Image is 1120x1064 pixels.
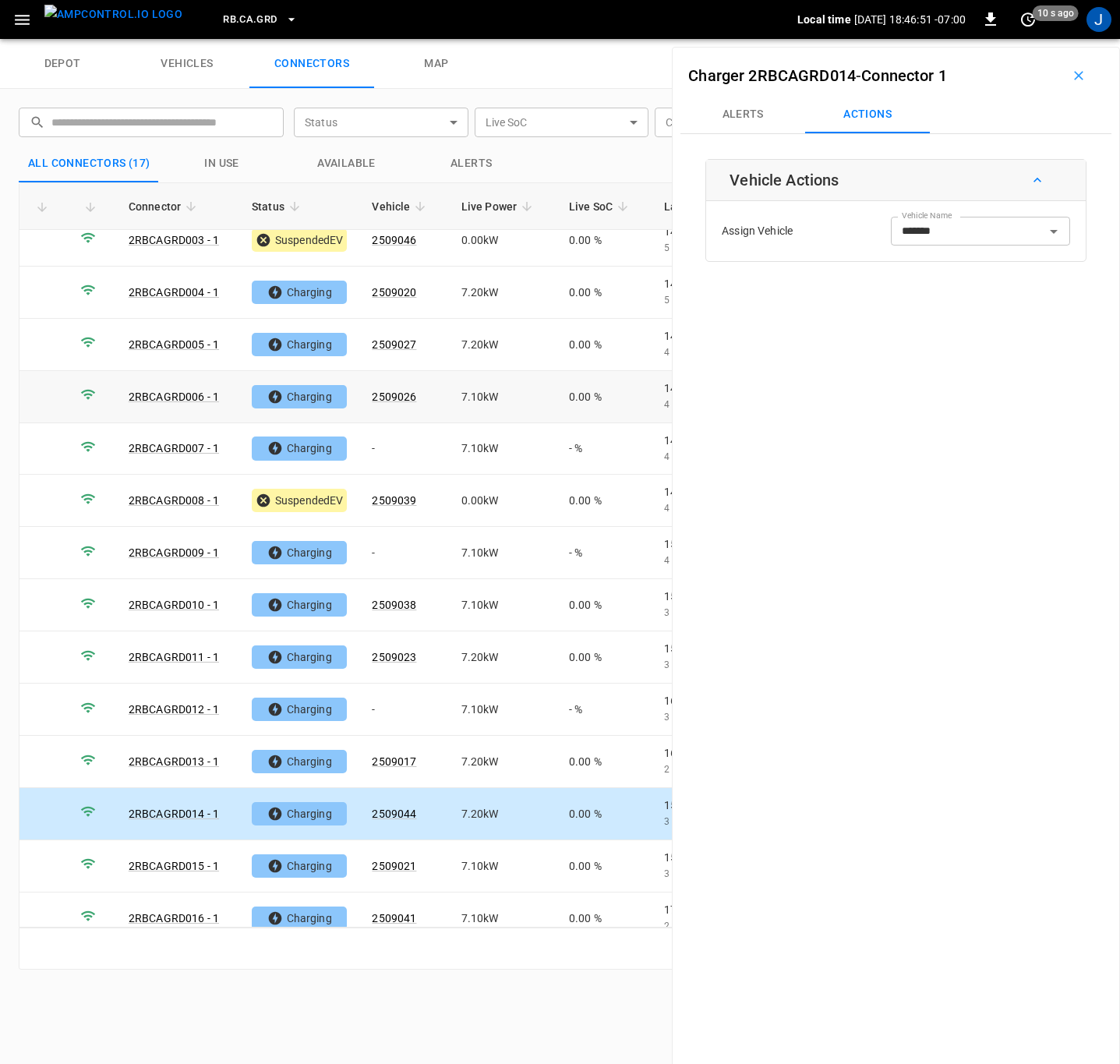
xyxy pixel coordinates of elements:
span: 4 hours ago [664,451,718,462]
a: 2RBCAGRD016 - 1 [129,912,219,924]
h6: - [688,63,947,88]
a: connectors [249,39,374,89]
td: 0.00 % [556,267,652,319]
span: 3 hours ago [664,712,718,723]
a: 2RBCAGRD013 - 1 [129,755,219,768]
p: 14:00 [664,224,786,239]
td: 7.20 kW [449,319,556,371]
span: 5 hours ago [664,242,718,253]
td: 0.00 % [556,214,652,267]
span: 3 hours ago [664,868,718,879]
h6: Vehicle Actions [730,168,839,193]
div: Charging [252,698,347,721]
td: - % [556,423,652,475]
div: Charging [252,281,347,304]
span: Last Session Start [664,197,776,216]
div: Charging [252,333,347,356]
a: 2509020 [372,286,416,299]
td: 0.00 % [556,736,652,788]
a: 2509038 [372,599,416,611]
button: Open [1043,221,1065,242]
a: 2RBCAGRD004 - 1 [129,286,219,299]
div: Charging [252,437,347,460]
a: 2509039 [372,494,416,507]
p: 14:41 [664,380,786,396]
td: 0.00 % [556,371,652,423]
td: 7.20 kW [449,267,556,319]
a: 2RBCAGRD006 - 1 [129,391,219,403]
td: 7.20 kW [449,736,556,788]
div: Charging [252,802,347,825]
a: 2509044 [372,808,416,820]
button: set refresh interval [1016,7,1041,32]
a: Connector 1 [861,66,947,85]
p: 14:15 [664,276,786,292]
td: 7.20 kW [449,788,556,840]
span: 4 hours ago [664,503,718,514]
a: 2509021 [372,860,416,872]
img: ampcontrol.io logo [44,5,182,24]
td: - % [556,527,652,579]
td: 0.00 % [556,893,652,945]
span: Connector [129,197,201,216]
a: 2RBCAGRD014 - 1 [129,808,219,820]
p: 17:08 [664,902,786,917]
p: 15:23 [664,589,786,604]
p: Assign Vehicle [722,223,793,239]
td: 7.10 kW [449,579,556,631]
td: 7.10 kW [449,840,556,893]
button: in use [160,145,284,182]
a: 2RBCAGRD011 - 1 [129,651,219,663]
button: Alerts [680,96,805,133]
span: 4 hours ago [664,555,718,566]
div: Charging [252,593,347,617]
p: 15:12 [664,536,786,552]
div: Charging [252,645,347,669]
label: Vehicle Name [902,210,952,222]
td: 0.00 % [556,475,652,527]
p: 14:56 [664,484,786,500]
td: 0.00 kW [449,214,556,267]
span: 3 hours ago [664,659,718,670]
div: profile-icon [1086,7,1111,32]
a: 2RBCAGRD010 - 1 [129,599,219,611]
a: 2RBCAGRD015 - 1 [129,860,219,872]
div: Charging [252,907,347,930]
td: - [359,684,448,736]
div: Charging [252,385,347,408]
td: 7.10 kW [449,527,556,579]
div: Charging [252,854,347,878]
a: 2509041 [372,912,416,924]
p: Local time [797,12,851,27]
button: RB.CA.GRD [217,5,303,35]
p: [DATE] 18:46:51 -07:00 [854,12,966,27]
button: Actions [805,96,930,133]
td: 0.00 kW [449,475,556,527]
span: 4 hours ago [664,399,718,410]
div: Charging [252,750,347,773]
div: SuspendedEV [252,489,347,512]
td: 7.10 kW [449,893,556,945]
span: 3 hours ago [664,607,718,618]
span: 2 hours ago [664,921,718,931]
td: - % [556,684,652,736]
p: 16:26 [664,745,786,761]
button: Available [284,145,409,182]
a: 2RBCAGRD007 - 1 [129,442,219,454]
a: 2509046 [372,234,416,246]
td: 7.10 kW [449,684,556,736]
button: All Connectors (17) [19,145,160,182]
span: Vehicle [372,197,430,216]
span: Live SoC [569,197,633,216]
div: Connectors submenus tabs [680,96,1111,133]
span: 3 hours ago [664,816,718,827]
span: RB.CA.GRD [223,11,277,29]
span: 5 hours ago [664,295,718,306]
a: 2509026 [372,391,416,403]
p: 15:48 [664,850,786,865]
a: 2RBCAGRD005 - 1 [129,338,219,351]
td: - [359,527,448,579]
td: 7.10 kW [449,371,556,423]
td: 0.00 % [556,319,652,371]
a: 2509017 [372,755,416,768]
